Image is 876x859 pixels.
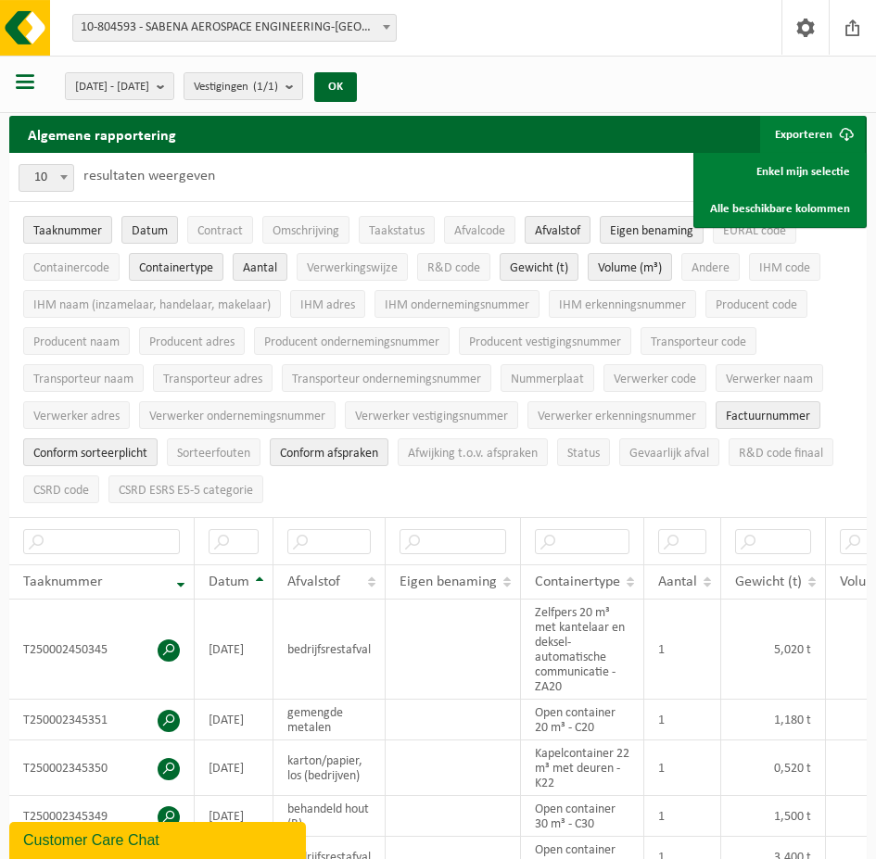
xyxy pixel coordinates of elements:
[9,818,310,859] iframe: chat widget
[314,72,357,102] button: OK
[644,700,721,740] td: 1
[603,364,706,392] button: Verwerker codeVerwerker code: Activate to sort
[153,364,273,392] button: Transporteur adresTransporteur adres: Activate to sort
[119,484,253,498] span: CSRD ESRS E5-5 categorie
[535,224,580,238] span: Afvalstof
[23,575,103,589] span: Taaknummer
[696,153,864,190] a: Enkel mijn selectie
[129,253,223,281] button: ContainertypeContainertype: Activate to sort
[273,740,386,796] td: karton/papier, los (bedrijven)
[177,447,250,461] span: Sorteerfouten
[243,261,277,275] span: Aantal
[72,14,397,42] span: 10-804593 - SABENA AEROSPACE ENGINEERING-CHARLEROI - GOSSELIES
[9,600,195,700] td: T250002450345
[273,796,386,837] td: behandeld hout (B)
[197,224,243,238] span: Contract
[417,253,490,281] button: R&D codeR&amp;D code: Activate to sort
[355,410,508,423] span: Verwerker vestigingsnummer
[521,740,644,796] td: Kapelcontainer 22 m³ met deuren - K22
[629,447,709,461] span: Gevaarlijk afval
[19,165,73,191] span: 10
[75,73,149,101] span: [DATE] - [DATE]
[469,335,621,349] span: Producent vestigingsnummer
[535,575,620,589] span: Containertype
[716,364,823,392] button: Verwerker naamVerwerker naam: Activate to sort
[454,224,505,238] span: Afvalcode
[9,116,195,153] h2: Algemene rapportering
[713,216,796,244] button: EURAL codeEURAL code: Activate to sort
[33,261,109,275] span: Containercode
[726,373,813,386] span: Verwerker naam
[33,373,133,386] span: Transporteur naam
[297,253,408,281] button: VerwerkingswijzeVerwerkingswijze: Activate to sort
[427,261,480,275] span: R&D code
[139,261,213,275] span: Containertype
[760,116,865,153] button: Exporteren
[557,438,610,466] button: StatusStatus: Activate to sort
[195,740,273,796] td: [DATE]
[282,364,491,392] button: Transporteur ondernemingsnummerTransporteur ondernemingsnummer : Activate to sort
[33,447,147,461] span: Conform sorteerplicht
[254,327,450,355] button: Producent ondernemingsnummerProducent ondernemingsnummer: Activate to sort
[273,700,386,740] td: gemengde metalen
[521,796,644,837] td: Open container 30 m³ - C30
[23,327,130,355] button: Producent naamProducent naam: Activate to sort
[83,169,215,183] label: resultaten weergeven
[195,600,273,700] td: [DATE]
[9,740,195,796] td: T250002345350
[23,438,158,466] button: Conform sorteerplicht : Activate to sort
[19,164,74,192] span: 10
[33,410,120,423] span: Verwerker adres
[644,796,721,837] td: 1
[187,216,253,244] button: ContractContract: Activate to sort
[723,224,786,238] span: EURAL code
[273,224,339,238] span: Omschrijving
[459,327,631,355] button: Producent vestigingsnummerProducent vestigingsnummer: Activate to sort
[559,298,686,312] span: IHM erkenningsnummer
[721,740,826,796] td: 0,520 t
[525,216,590,244] button: AfvalstofAfvalstof: Activate to sort
[149,335,235,349] span: Producent adres
[658,575,697,589] span: Aantal
[567,447,600,461] span: Status
[521,600,644,700] td: Zelfpers 20 m³ met kantelaar en deksel-automatische communicatie - ZA20
[73,15,396,41] span: 10-804593 - SABENA AEROSPACE ENGINEERING-CHARLEROI - GOSSELIES
[588,253,672,281] button: Volume (m³)Volume (m³): Activate to sort
[729,438,833,466] button: R&D code finaalR&amp;D code finaal: Activate to sort
[209,575,249,589] span: Datum
[749,253,820,281] button: IHM codeIHM code: Activate to sort
[270,438,388,466] button: Conform afspraken : Activate to sort
[23,290,281,318] button: IHM naam (inzamelaar, handelaar, makelaar)IHM naam (inzamelaar, handelaar, makelaar): Activate to...
[759,261,810,275] span: IHM code
[307,261,398,275] span: Verwerkingswijze
[23,401,130,429] button: Verwerker adresVerwerker adres: Activate to sort
[510,261,568,275] span: Gewicht (t)
[195,700,273,740] td: [DATE]
[9,796,195,837] td: T250002345349
[149,410,325,423] span: Verwerker ondernemingsnummer
[132,224,168,238] span: Datum
[108,475,263,503] button: CSRD ESRS E5-5 categorieCSRD ESRS E5-5 categorie: Activate to sort
[641,327,756,355] button: Transporteur codeTransporteur code: Activate to sort
[33,224,102,238] span: Taaknummer
[163,373,262,386] span: Transporteur adres
[696,190,864,227] a: Alle beschikbare kolommen
[385,298,529,312] span: IHM ondernemingsnummer
[721,700,826,740] td: 1,180 t
[521,700,644,740] td: Open container 20 m³ - C20
[726,410,810,423] span: Factuurnummer
[721,796,826,837] td: 1,500 t
[538,410,696,423] span: Verwerker erkenningsnummer
[501,364,594,392] button: NummerplaatNummerplaat: Activate to sort
[167,438,260,466] button: SorteerfoutenSorteerfouten: Activate to sort
[610,224,693,238] span: Eigen benaming
[23,475,99,503] button: CSRD codeCSRD code: Activate to sort
[233,253,287,281] button: AantalAantal: Activate to sort
[139,327,245,355] button: Producent adresProducent adres: Activate to sort
[644,740,721,796] td: 1
[194,73,278,101] span: Vestigingen
[651,335,746,349] span: Transporteur code
[280,447,378,461] span: Conform afspraken
[262,216,349,244] button: OmschrijvingOmschrijving: Activate to sort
